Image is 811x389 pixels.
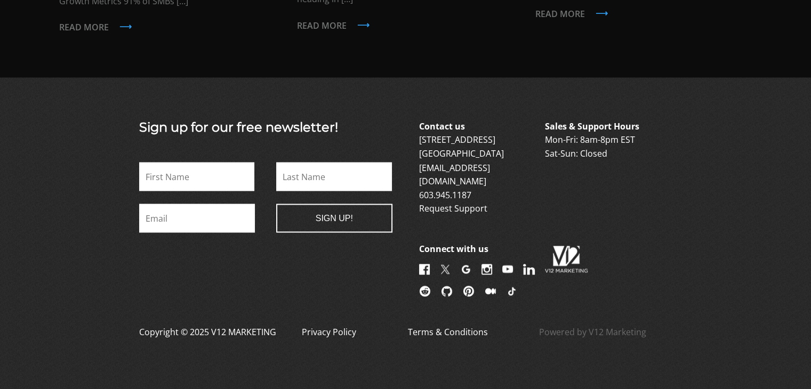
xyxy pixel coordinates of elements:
img: Reddit [419,286,431,296]
a: Powered by V12 Marketing [539,325,646,351]
img: Facebook [419,264,430,274]
p: Copyright © 2025 V12 MARKETING [139,325,276,351]
a: Terms & Conditions [407,325,487,351]
b: Connect with us [419,242,488,254]
a: [EMAIL_ADDRESS][DOMAIN_NAME] [419,161,490,187]
img: YouTube [502,264,513,274]
p: Read more [535,7,752,21]
img: Google+ [461,264,471,274]
a: 603.945.1187 [419,189,471,200]
img: Instagram [481,264,492,274]
img: V12FOOTER.png [545,242,588,276]
a: [STREET_ADDRESS][GEOGRAPHIC_DATA] [419,134,504,159]
img: Github [441,286,453,296]
b: Sales & Support Hours [545,120,639,132]
p: Read more [59,21,276,35]
b: Contact us [419,120,465,132]
p: Read more [297,19,514,33]
img: X [440,264,451,274]
img: TikTok [507,286,517,296]
input: Last Name [276,162,392,191]
a: Request Support [419,202,487,214]
input: First Name [139,162,255,191]
p: Mon-Fri: 8am-8pm EST Sat-Sun: Closed [545,120,669,161]
img: LinkedIn [523,264,535,274]
h3: Sign up for our free newsletter! [139,120,392,135]
input: Email [139,204,255,232]
input: Sign Up! [276,204,392,232]
img: Pinterest [463,286,475,296]
a: Privacy Policy [302,325,356,351]
img: Medium [485,286,496,296]
iframe: Chat Widget [758,338,811,389]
